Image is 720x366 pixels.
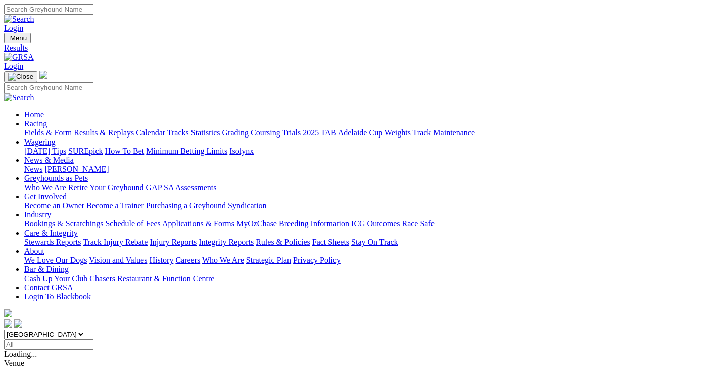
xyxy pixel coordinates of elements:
[402,219,434,228] a: Race Safe
[229,147,254,155] a: Isolynx
[4,93,34,102] img: Search
[74,128,134,137] a: Results & Replays
[24,165,716,174] div: News & Media
[256,238,310,246] a: Rules & Policies
[385,128,411,137] a: Weights
[24,219,716,228] div: Industry
[24,128,72,137] a: Fields & Form
[413,128,475,137] a: Track Maintenance
[4,33,31,43] button: Toggle navigation
[105,147,145,155] a: How To Bet
[39,71,47,79] img: logo-grsa-white.png
[14,319,22,328] img: twitter.svg
[4,4,93,15] input: Search
[24,274,716,283] div: Bar & Dining
[191,128,220,137] a: Statistics
[4,339,93,350] input: Select date
[24,292,91,301] a: Login To Blackbook
[312,238,349,246] a: Fact Sheets
[4,350,37,358] span: Loading...
[199,238,254,246] a: Integrity Reports
[24,183,66,192] a: Who We Are
[68,147,103,155] a: SUREpick
[44,165,109,173] a: [PERSON_NAME]
[293,256,341,264] a: Privacy Policy
[279,219,349,228] a: Breeding Information
[236,219,277,228] a: MyOzChase
[351,219,400,228] a: ICG Outcomes
[89,274,214,283] a: Chasers Restaurant & Function Centre
[10,34,27,42] span: Menu
[24,183,716,192] div: Greyhounds as Pets
[146,183,217,192] a: GAP SA Assessments
[150,238,197,246] a: Injury Reports
[24,238,716,247] div: Care & Integrity
[24,174,88,182] a: Greyhounds as Pets
[146,201,226,210] a: Purchasing a Greyhound
[24,265,69,273] a: Bar & Dining
[8,73,33,81] img: Close
[167,128,189,137] a: Tracks
[83,238,148,246] a: Track Injury Rebate
[24,138,56,146] a: Wagering
[136,128,165,137] a: Calendar
[4,62,23,70] a: Login
[24,210,51,219] a: Industry
[251,128,280,137] a: Coursing
[24,219,103,228] a: Bookings & Scratchings
[24,147,716,156] div: Wagering
[4,15,34,24] img: Search
[222,128,249,137] a: Grading
[24,247,44,255] a: About
[24,283,73,292] a: Contact GRSA
[24,119,47,128] a: Racing
[162,219,234,228] a: Applications & Forms
[351,238,398,246] a: Stay On Track
[24,156,74,164] a: News & Media
[24,256,716,265] div: About
[24,228,78,237] a: Care & Integrity
[68,183,144,192] a: Retire Your Greyhound
[24,201,716,210] div: Get Involved
[24,274,87,283] a: Cash Up Your Club
[303,128,382,137] a: 2025 TAB Adelaide Cup
[24,110,44,119] a: Home
[146,147,227,155] a: Minimum Betting Limits
[4,82,93,93] input: Search
[24,192,67,201] a: Get Involved
[24,165,42,173] a: News
[149,256,173,264] a: History
[105,219,160,228] a: Schedule of Fees
[24,201,84,210] a: Become an Owner
[175,256,200,264] a: Careers
[24,238,81,246] a: Stewards Reports
[228,201,266,210] a: Syndication
[24,147,66,155] a: [DATE] Tips
[246,256,291,264] a: Strategic Plan
[4,319,12,328] img: facebook.svg
[4,309,12,317] img: logo-grsa-white.png
[89,256,147,264] a: Vision and Values
[4,24,23,32] a: Login
[4,53,34,62] img: GRSA
[4,43,716,53] a: Results
[202,256,244,264] a: Who We Are
[282,128,301,137] a: Trials
[24,256,87,264] a: We Love Our Dogs
[24,128,716,138] div: Racing
[86,201,144,210] a: Become a Trainer
[4,71,37,82] button: Toggle navigation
